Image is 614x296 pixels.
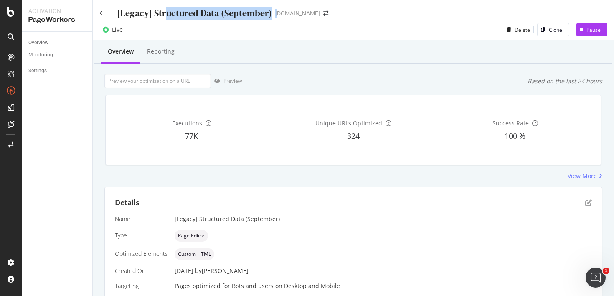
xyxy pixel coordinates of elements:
[585,199,592,206] div: pen-to-square
[28,66,47,75] div: Settings
[28,38,48,47] div: Overview
[172,119,202,127] span: Executions
[104,74,211,88] input: Preview your optimization on a URL
[315,119,382,127] span: Unique URLs Optimized
[185,131,198,141] span: 77K
[117,7,272,20] div: [Legacy] Structured Data (September)
[503,23,530,36] button: Delete
[568,172,602,180] a: View More
[232,282,274,290] div: Bots and users
[576,23,607,36] button: Pause
[28,7,86,15] div: Activation
[115,197,140,208] div: Details
[115,267,168,275] div: Created On
[175,267,592,275] div: [DATE]
[178,233,205,238] span: Page Editor
[284,282,340,290] div: Desktop and Mobile
[505,131,525,141] span: 100 %
[568,172,597,180] div: View More
[115,231,168,240] div: Type
[28,51,86,59] a: Monitoring
[586,26,601,33] div: Pause
[275,9,320,18] div: [DOMAIN_NAME]
[175,248,214,260] div: neutral label
[515,26,530,33] div: Delete
[195,267,249,275] div: by [PERSON_NAME]
[28,51,53,59] div: Monitoring
[537,23,569,36] button: Clone
[28,15,86,25] div: PageWorkers
[115,282,168,290] div: Targeting
[28,38,86,47] a: Overview
[549,26,562,33] div: Clone
[175,215,592,223] div: [Legacy] Structured Data (September)
[492,119,529,127] span: Success Rate
[528,77,602,85] div: Based on the last 24 hours
[99,10,103,16] a: Click to go back
[586,268,606,288] iframe: Intercom live chat
[323,10,328,16] div: arrow-right-arrow-left
[211,74,242,88] button: Preview
[175,230,208,242] div: neutral label
[115,215,168,223] div: Name
[347,131,360,141] span: 324
[115,250,168,258] div: Optimized Elements
[175,282,592,290] div: Pages optimized for on
[178,252,211,257] span: Custom HTML
[147,47,175,56] div: Reporting
[603,268,609,274] span: 1
[112,26,123,34] div: Live
[108,47,134,56] div: Overview
[223,77,242,84] div: Preview
[28,66,86,75] a: Settings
